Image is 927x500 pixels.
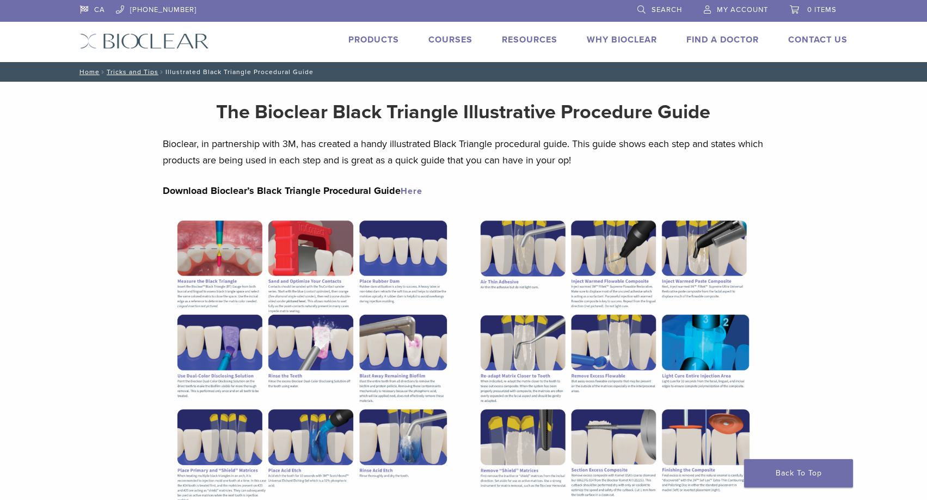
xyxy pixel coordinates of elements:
[428,34,472,45] a: Courses
[216,100,710,124] strong: The Bioclear Black Triangle Illustrative Procedure Guide
[100,69,107,75] span: /
[163,185,422,197] strong: Download Bioclear’s Black Triangle Procedural Guide
[348,34,399,45] a: Products
[76,68,100,76] a: Home
[158,69,165,75] span: /
[744,459,853,487] a: Back To Top
[807,5,837,14] span: 0 items
[401,186,422,197] a: Here
[717,5,768,14] span: My Account
[587,34,657,45] a: Why Bioclear
[788,34,848,45] a: Contact Us
[80,33,209,49] img: Bioclear
[72,62,856,82] nav: Illustrated Black Triangle Procedural Guide
[652,5,682,14] span: Search
[107,68,158,76] a: Tricks and Tips
[686,34,759,45] a: Find A Doctor
[502,34,557,45] a: Resources
[163,136,764,168] p: Bioclear, in partnership with 3M, has created a handy illustrated Black Triangle procedural guide...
